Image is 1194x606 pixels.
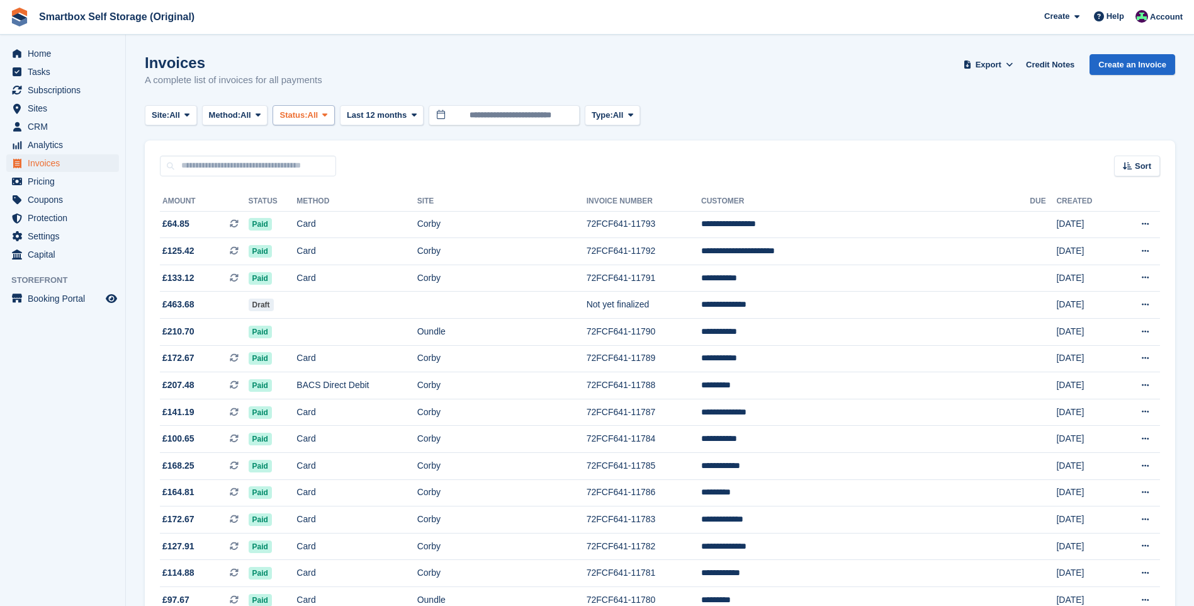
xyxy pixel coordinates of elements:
[145,105,197,126] button: Site: All
[1056,506,1116,534] td: [DATE]
[28,118,103,135] span: CRM
[1150,11,1183,23] span: Account
[6,191,119,209] a: menu
[6,136,119,154] a: menu
[6,45,119,62] a: menu
[28,290,103,307] span: Booking Portal
[417,319,587,346] td: Oundle
[249,460,272,472] span: Paid
[587,211,701,238] td: 72FCF641-11793
[145,54,322,71] h1: Invoices
[417,506,587,534] td: Corby
[28,81,103,99] span: Subscriptions
[162,406,194,419] span: £141.19
[701,192,1030,212] th: Customer
[296,265,417,292] td: Card
[249,486,272,499] span: Paid
[249,272,272,285] span: Paid
[592,109,613,122] span: Type:
[160,192,249,212] th: Amount
[28,227,103,245] span: Settings
[28,45,103,62] span: Home
[587,399,701,426] td: 72FCF641-11787
[249,406,272,419] span: Paid
[6,209,119,227] a: menu
[417,560,587,587] td: Corby
[1056,345,1116,372] td: [DATE]
[296,560,417,587] td: Card
[249,326,272,338] span: Paid
[28,100,103,117] span: Sites
[273,105,334,126] button: Status: All
[28,191,103,209] span: Coupons
[417,426,587,453] td: Corby
[613,109,624,122] span: All
[1056,292,1116,319] td: [DATE]
[28,154,103,172] span: Invoices
[1030,192,1056,212] th: Due
[162,325,194,338] span: £210.70
[417,479,587,506] td: Corby
[1107,10,1124,23] span: Help
[417,192,587,212] th: Site
[162,432,194,445] span: £100.65
[162,272,194,285] span: £133.12
[587,479,701,506] td: 72FCF641-11786
[587,292,701,319] td: Not yet finalized
[1056,265,1116,292] td: [DATE]
[145,73,322,88] p: A complete list of invoices for all payments
[162,352,194,365] span: £172.67
[1056,479,1116,506] td: [DATE]
[417,453,587,480] td: Corby
[11,274,125,287] span: Storefront
[28,209,103,227] span: Protection
[1056,211,1116,238] td: [DATE]
[28,136,103,154] span: Analytics
[417,533,587,560] td: Corby
[1044,10,1069,23] span: Create
[6,290,119,307] a: menu
[279,109,307,122] span: Status:
[249,567,272,580] span: Paid
[296,372,417,399] td: BACS Direct Debit
[1056,192,1116,212] th: Created
[1056,560,1116,587] td: [DATE]
[296,533,417,560] td: Card
[960,54,1016,75] button: Export
[249,513,272,526] span: Paid
[240,109,251,122] span: All
[162,244,194,258] span: £125.42
[1056,372,1116,399] td: [DATE]
[249,433,272,445] span: Paid
[28,63,103,81] span: Tasks
[249,245,272,258] span: Paid
[249,540,272,553] span: Paid
[152,109,169,122] span: Site:
[249,192,297,212] th: Status
[296,479,417,506] td: Card
[296,426,417,453] td: Card
[296,238,417,265] td: Card
[162,379,194,392] span: £207.48
[587,372,701,399] td: 72FCF641-11788
[587,192,701,212] th: Invoice Number
[6,63,119,81] a: menu
[296,192,417,212] th: Method
[340,105,424,126] button: Last 12 months
[1135,160,1151,173] span: Sort
[1056,399,1116,426] td: [DATE]
[296,345,417,372] td: Card
[1056,533,1116,560] td: [DATE]
[308,109,318,122] span: All
[162,217,189,231] span: £64.85
[10,8,29,26] img: stora-icon-8386f47178a22dfd0bd8f6a31ec36ba5ce8667c1dd55bd0f319d3a0aa187defe.svg
[296,399,417,426] td: Card
[296,506,417,534] td: Card
[6,227,119,245] a: menu
[587,533,701,560] td: 72FCF641-11782
[6,81,119,99] a: menu
[162,513,194,526] span: £172.67
[587,319,701,346] td: 72FCF641-11790
[587,426,701,453] td: 72FCF641-11784
[1056,426,1116,453] td: [DATE]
